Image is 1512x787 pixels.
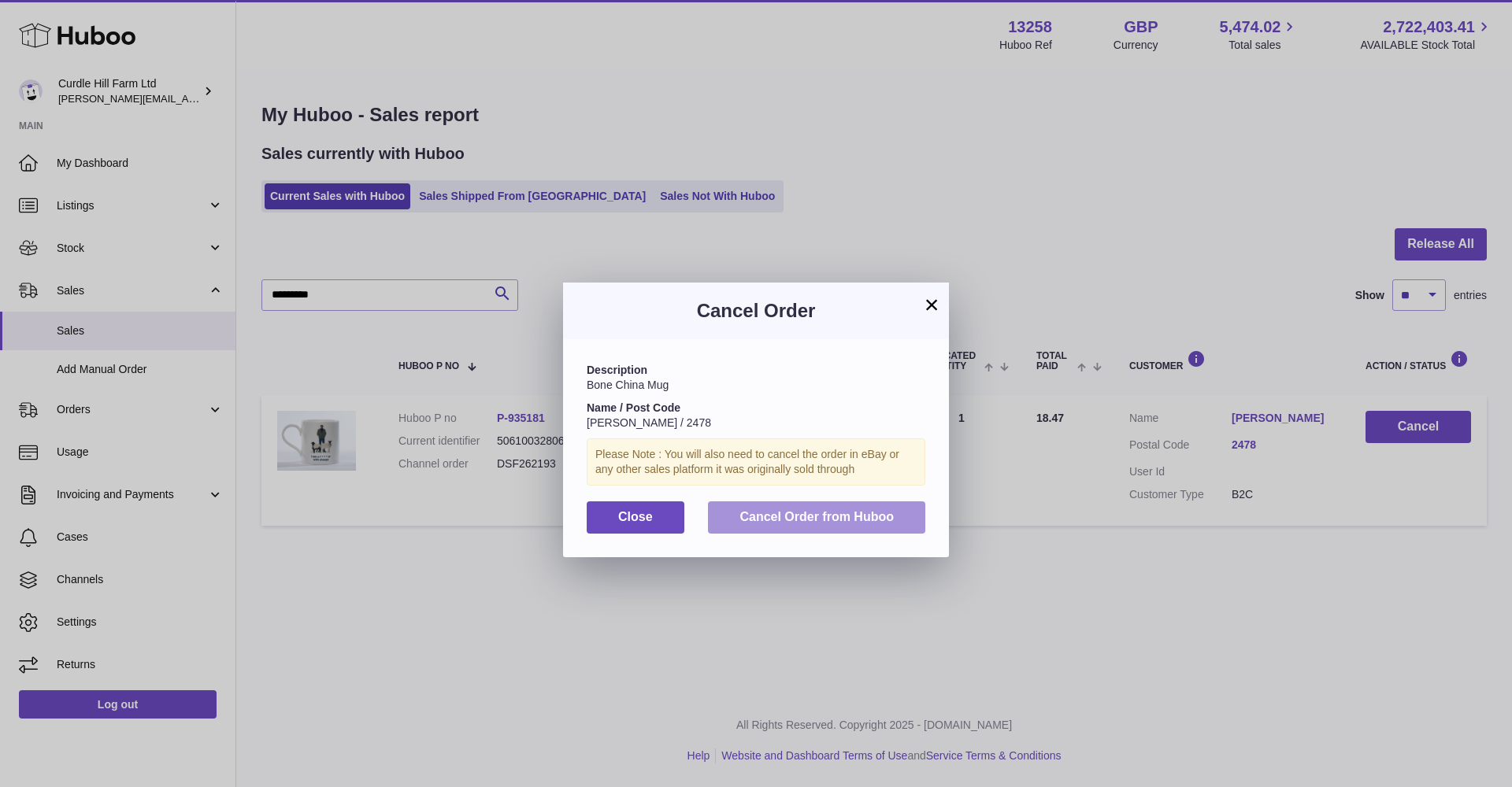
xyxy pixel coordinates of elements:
div: Please Note : You will also need to cancel the order in eBay or any other sales platform it was o... [587,438,925,486]
button: × [922,295,941,314]
strong: Name / Post Code [587,401,680,414]
span: Cancel Order from Huboo [739,510,894,523]
h3: Cancel Order [587,298,925,323]
button: Cancel Order from Huboo [708,501,925,534]
strong: Description [587,364,647,376]
button: Close [587,501,684,534]
span: Bone China Mug [587,379,669,391]
span: Close [618,510,653,523]
span: [PERSON_NAME] / 2478 [587,416,711,429]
